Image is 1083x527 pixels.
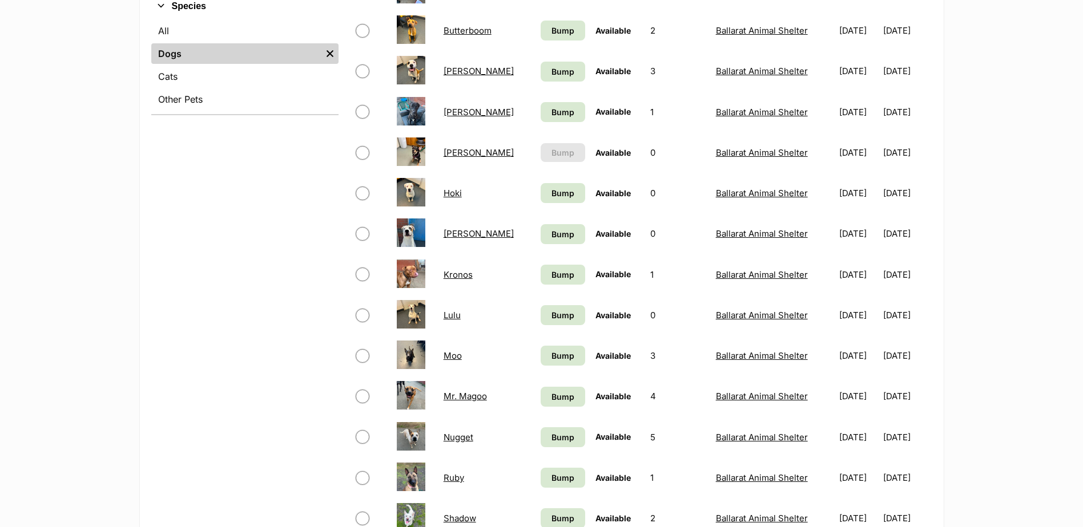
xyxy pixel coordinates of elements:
[883,417,931,457] td: [DATE]
[541,102,585,122] a: Bump
[444,107,514,117] a: [PERSON_NAME]
[883,173,931,213] td: [DATE]
[541,265,585,285] a: Bump
[716,66,808,76] a: Ballarat Animal Shelter
[551,66,574,78] span: Bump
[646,173,710,213] td: 0
[444,391,487,402] a: Mr. Magoo
[551,350,574,362] span: Bump
[835,173,882,213] td: [DATE]
[541,387,585,407] a: Bump
[595,473,631,483] span: Available
[716,350,808,361] a: Ballarat Animal Shelter
[444,472,464,483] a: Ruby
[551,106,574,118] span: Bump
[716,107,808,117] a: Ballarat Animal Shelter
[883,336,931,375] td: [DATE]
[883,255,931,294] td: [DATE]
[883,458,931,497] td: [DATE]
[444,228,514,239] a: [PERSON_NAME]
[444,25,492,36] a: Butterboom
[595,107,631,116] span: Available
[541,21,585,40] a: Bump
[551,472,574,484] span: Bump
[716,188,808,198] a: Ballarat Animal Shelter
[646,133,710,172] td: 0
[716,432,808,443] a: Ballarat Animal Shelter
[716,228,808,239] a: Ballarat Animal Shelter
[541,224,585,244] a: Bump
[551,431,574,443] span: Bump
[835,295,882,335] td: [DATE]
[551,147,574,159] span: Bump
[151,66,339,87] a: Cats
[551,391,574,403] span: Bump
[595,513,631,523] span: Available
[883,11,931,50] td: [DATE]
[151,89,339,110] a: Other Pets
[646,376,710,416] td: 4
[551,25,574,37] span: Bump
[883,295,931,335] td: [DATE]
[595,66,631,76] span: Available
[716,513,808,524] a: Ballarat Animal Shelter
[646,11,710,50] td: 2
[883,376,931,416] td: [DATE]
[541,183,585,203] a: Bump
[883,51,931,91] td: [DATE]
[883,133,931,172] td: [DATE]
[646,51,710,91] td: 3
[595,188,631,198] span: Available
[835,11,882,50] td: [DATE]
[541,468,585,488] a: Bump
[595,269,631,279] span: Available
[551,228,574,240] span: Bump
[444,350,462,361] a: Moo
[716,391,808,402] a: Ballarat Animal Shelter
[595,229,631,238] span: Available
[595,351,631,360] span: Available
[646,92,710,132] td: 1
[716,472,808,483] a: Ballarat Animal Shelter
[444,147,514,158] a: [PERSON_NAME]
[551,512,574,524] span: Bump
[444,432,473,443] a: Nugget
[835,255,882,294] td: [DATE]
[646,458,710,497] td: 1
[835,214,882,253] td: [DATE]
[595,432,631,441] span: Available
[595,391,631,401] span: Available
[883,92,931,132] td: [DATE]
[835,336,882,375] td: [DATE]
[646,336,710,375] td: 3
[835,133,882,172] td: [DATE]
[541,62,585,82] a: Bump
[444,269,473,280] a: Kronos
[835,92,882,132] td: [DATE]
[541,427,585,447] a: Bump
[646,214,710,253] td: 0
[151,21,339,41] a: All
[444,66,514,76] a: [PERSON_NAME]
[595,26,631,35] span: Available
[541,346,585,366] a: Bump
[835,376,882,416] td: [DATE]
[716,310,808,321] a: Ballarat Animal Shelter
[646,295,710,335] td: 0
[444,310,461,321] a: Lulu
[716,147,808,158] a: Ballarat Animal Shelter
[551,269,574,281] span: Bump
[835,51,882,91] td: [DATE]
[595,148,631,157] span: Available
[151,43,321,64] a: Dogs
[151,18,339,114] div: Species
[444,188,462,198] a: Hoki
[551,187,574,199] span: Bump
[551,309,574,321] span: Bump
[835,458,882,497] td: [DATE]
[646,255,710,294] td: 1
[883,214,931,253] td: [DATE]
[835,417,882,457] td: [DATE]
[595,310,631,320] span: Available
[716,25,808,36] a: Ballarat Animal Shelter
